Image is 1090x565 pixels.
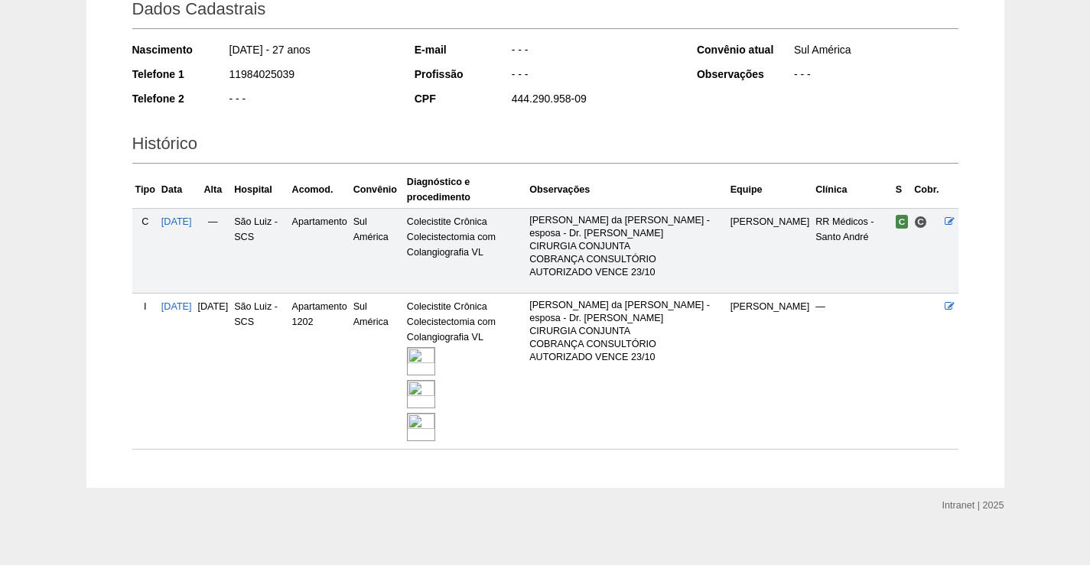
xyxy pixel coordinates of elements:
[161,301,192,312] a: [DATE]
[529,299,724,364] p: [PERSON_NAME] da [PERSON_NAME] - esposa - Dr. [PERSON_NAME] CIRURGIA CONJUNTA COBRANÇA CONSULTÓRI...
[132,67,228,82] div: Telefone 1
[415,91,510,106] div: CPF
[198,301,229,312] span: [DATE]
[289,171,350,209] th: Acomod.
[896,215,909,229] span: Confirmada
[289,294,350,450] td: Apartamento 1202
[727,208,813,293] td: [PERSON_NAME]
[135,299,155,314] div: I
[792,42,958,61] div: Sul América
[697,67,792,82] div: Observações
[812,294,893,450] td: —
[526,171,727,209] th: Observações
[132,91,228,106] div: Telefone 2
[893,171,912,209] th: S
[132,42,228,57] div: Nascimento
[231,294,288,450] td: São Luiz - SCS
[404,208,526,293] td: Colecistite Crônica Colecistectomia com Colangiografia VL
[727,294,813,450] td: [PERSON_NAME]
[510,91,676,110] div: 444.290.958-09
[195,171,232,209] th: Alta
[228,42,394,61] div: [DATE] - 27 anos
[727,171,813,209] th: Equipe
[231,171,288,209] th: Hospital
[132,171,158,209] th: Tipo
[228,67,394,86] div: 11984025039
[132,128,958,164] h2: Histórico
[510,42,676,61] div: - - -
[161,216,192,227] a: [DATE]
[510,67,676,86] div: - - -
[195,208,232,293] td: —
[158,171,195,209] th: Data
[350,208,404,293] td: Sul América
[350,171,404,209] th: Convênio
[231,208,288,293] td: São Luiz - SCS
[415,42,510,57] div: E-mail
[135,214,155,229] div: C
[911,171,942,209] th: Cobr.
[792,67,958,86] div: - - -
[529,214,724,279] p: [PERSON_NAME] da [PERSON_NAME] - esposa - Dr. [PERSON_NAME] CIRURGIA CONJUNTA COBRANÇA CONSULTÓRI...
[812,171,893,209] th: Clínica
[350,294,404,450] td: Sul América
[404,294,526,450] td: Colecistite Crônica Colecistectomia com Colangiografia VL
[289,208,350,293] td: Apartamento
[415,67,510,82] div: Profissão
[404,171,526,209] th: Diagnóstico e procedimento
[914,216,927,229] span: Consultório
[697,42,792,57] div: Convênio atual
[228,91,394,110] div: - - -
[812,208,893,293] td: RR Médicos - Santo André
[942,498,1004,513] div: Intranet | 2025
